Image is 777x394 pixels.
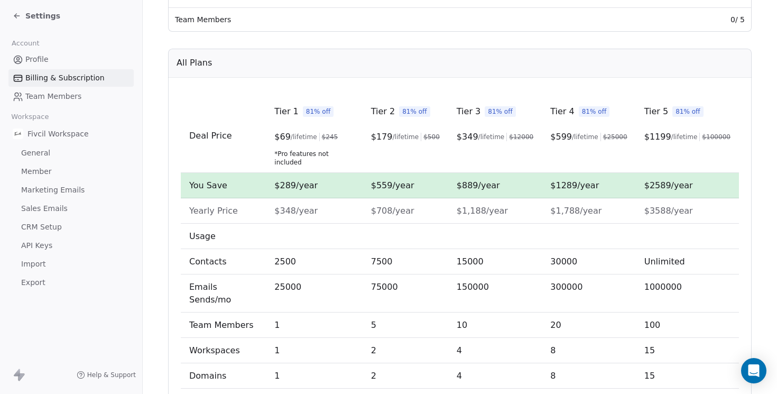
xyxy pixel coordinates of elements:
[399,106,430,117] span: 81% off
[189,180,227,190] span: You Save
[371,320,376,330] span: 5
[371,256,393,267] span: 7500
[644,206,693,216] span: $3588/year
[274,180,318,190] span: $289/year
[27,129,89,139] span: Fivcil Workspace
[8,200,134,217] a: Sales Emails
[509,133,533,141] span: $ 12000
[25,54,49,65] span: Profile
[8,163,134,180] a: Member
[21,185,85,196] span: Marketing Emails
[21,259,45,270] span: Import
[274,345,280,355] span: 1
[181,274,266,313] td: Emails Sends/mo
[8,274,134,291] a: Export
[13,11,60,21] a: Settings
[21,222,62,233] span: CRM Setup
[77,371,136,379] a: Help & Support
[8,181,134,199] a: Marketing Emails
[644,131,671,143] span: $ 1199
[303,106,334,117] span: 81% off
[371,131,393,143] span: $ 179
[7,109,53,125] span: Workspace
[644,345,655,355] span: 15
[322,133,338,141] span: $ 245
[457,345,462,355] span: 4
[485,106,516,117] span: 81% off
[21,166,52,177] span: Member
[550,282,582,292] span: 300000
[13,129,23,139] img: Fivcil_Square_Logo.png
[457,180,500,190] span: $889/year
[25,72,105,84] span: Billing & Subscription
[274,256,296,267] span: 2500
[21,148,50,159] span: General
[274,105,298,118] span: Tier 1
[169,8,560,31] td: Team Members
[550,371,556,381] span: 8
[21,203,68,214] span: Sales Emails
[457,320,467,330] span: 10
[274,150,354,167] span: *Pro features not included
[457,206,508,216] span: $1,188/year
[21,240,52,251] span: API Keys
[291,133,317,141] span: /lifetime
[392,133,419,141] span: /lifetime
[181,363,266,389] td: Domains
[644,256,685,267] span: Unlimited
[181,313,266,338] td: Team Members
[550,320,561,330] span: 20
[371,345,376,355] span: 2
[7,35,44,51] span: Account
[371,206,414,216] span: $708/year
[702,133,730,141] span: $ 100000
[603,133,627,141] span: $ 25000
[274,206,318,216] span: $348/year
[8,88,134,105] a: Team Members
[181,338,266,363] td: Workspaces
[189,206,238,216] span: Yearly Price
[671,133,698,141] span: /lifetime
[8,51,134,68] a: Profile
[550,131,572,143] span: $ 599
[644,105,668,118] span: Tier 5
[8,218,134,236] a: CRM Setup
[644,371,655,381] span: 15
[478,133,505,141] span: /lifetime
[423,133,440,141] span: $ 500
[25,11,60,21] span: Settings
[181,249,266,274] td: Contacts
[8,144,134,162] a: General
[8,69,134,87] a: Billing & Subscription
[87,371,136,379] span: Help & Support
[550,105,574,118] span: Tier 4
[644,180,693,190] span: $2589/year
[644,282,682,292] span: 1000000
[371,180,414,190] span: $559/year
[457,105,480,118] span: Tier 3
[550,180,599,190] span: $1289/year
[457,371,462,381] span: 4
[457,256,484,267] span: 15000
[274,131,291,143] span: $ 69
[579,106,610,117] span: 81% off
[572,133,598,141] span: /lifetime
[177,57,212,69] span: All Plans
[644,320,661,330] span: 100
[371,105,395,118] span: Tier 2
[371,371,376,381] span: 2
[550,256,577,267] span: 30000
[371,282,398,292] span: 75000
[21,277,45,288] span: Export
[550,345,556,355] span: 8
[8,237,134,254] a: API Keys
[8,255,134,273] a: Import
[25,91,81,102] span: Team Members
[274,371,280,381] span: 1
[550,206,602,216] span: $1,788/year
[189,131,232,141] span: Deal Price
[457,131,478,143] span: $ 349
[274,320,280,330] span: 1
[189,231,216,241] span: Usage
[457,282,489,292] span: 150000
